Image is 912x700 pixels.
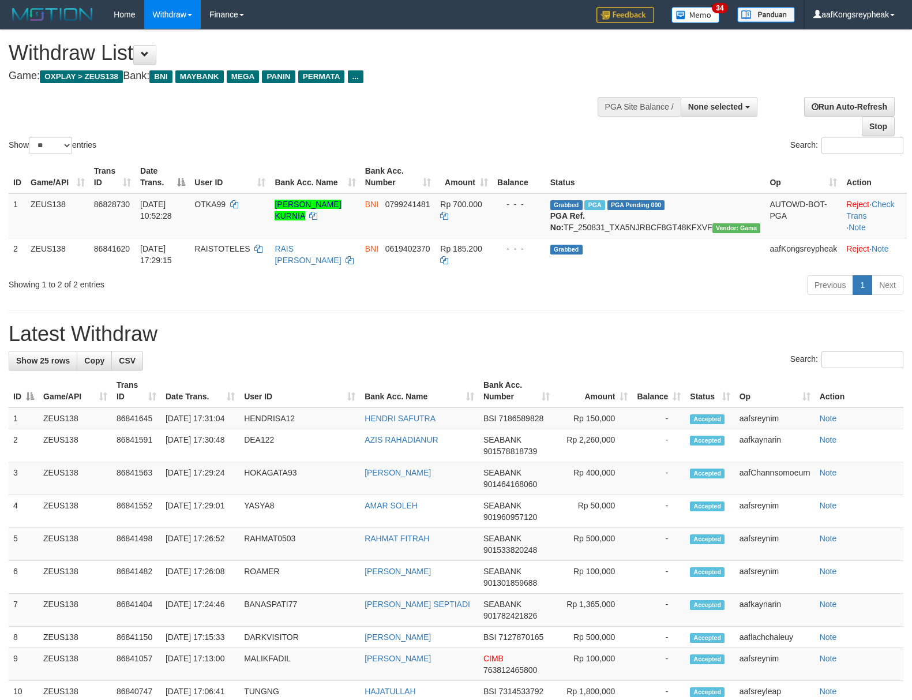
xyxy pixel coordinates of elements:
td: 86841552 [112,495,161,528]
th: ID [9,160,26,193]
span: BNI [365,200,378,209]
span: SEABANK [483,534,521,543]
td: · · [842,193,907,238]
span: Accepted [690,436,725,446]
a: CSV [111,351,143,370]
td: - [632,594,685,627]
span: OXPLAY > ZEUS138 [40,70,123,83]
th: User ID: activate to sort column ascending [239,375,360,407]
span: Accepted [690,567,725,577]
img: Feedback.jpg [596,7,654,23]
span: BNI [149,70,172,83]
span: Accepted [690,600,725,610]
td: DEA122 [239,429,360,462]
span: Rp 185.200 [440,244,482,253]
th: Bank Acc. Number: activate to sort column ascending [479,375,554,407]
td: ZEUS138 [26,238,89,271]
td: HENDRISA12 [239,407,360,429]
td: 86841482 [112,561,161,594]
td: - [632,648,685,681]
span: Accepted [690,654,725,664]
td: aafChannsomoeurn [735,462,815,495]
h4: Game: Bank: [9,70,596,82]
span: Copy 901301859688 to clipboard [483,578,537,587]
td: AUTOWD-BOT-PGA [765,193,842,238]
a: [PERSON_NAME] SEPTIADI [365,600,470,609]
span: BNI [365,244,378,253]
td: ZEUS138 [39,407,112,429]
th: Game/API: activate to sort column ascending [26,160,89,193]
span: Accepted [690,501,725,511]
span: PANIN [262,70,295,83]
div: PGA Site Balance / [598,97,681,117]
a: Note [820,435,837,444]
a: RAHMAT FITRAH [365,534,429,543]
td: - [632,561,685,594]
span: Copy 901464168060 to clipboard [483,480,537,489]
span: Marked by aafsreyleap [584,200,605,210]
a: Note [820,687,837,696]
span: Grabbed [550,200,583,210]
a: Run Auto-Refresh [804,97,895,117]
h1: Withdraw List [9,42,596,65]
td: [DATE] 17:13:00 [161,648,239,681]
td: aafsreynim [735,407,815,429]
div: - - - [497,243,541,254]
a: [PERSON_NAME] [365,567,431,576]
td: DARKVISITOR [239,627,360,648]
td: Rp 400,000 [554,462,632,495]
th: Op: activate to sort column ascending [735,375,815,407]
span: Copy 7314533792 to clipboard [498,687,543,696]
th: Status [546,160,765,193]
th: Status: activate to sort column ascending [685,375,734,407]
td: 9 [9,648,39,681]
th: Trans ID: activate to sort column ascending [112,375,161,407]
td: RAHMAT0503 [239,528,360,561]
a: RAIS [PERSON_NAME] [275,244,341,265]
label: Search: [790,137,903,154]
th: Date Trans.: activate to sort column descending [136,160,190,193]
td: Rp 100,000 [554,561,632,594]
label: Show entries [9,137,96,154]
th: Bank Acc. Name: activate to sort column ascending [360,375,479,407]
span: 86828730 [94,200,130,209]
span: Vendor URL: https://trx31.1velocity.biz [712,223,761,233]
span: BSI [483,687,497,696]
a: [PERSON_NAME] [365,632,431,642]
a: AZIS RAHADIANUR [365,435,438,444]
td: Rp 1,365,000 [554,594,632,627]
span: SEABANK [483,435,521,444]
td: Rp 2,260,000 [554,429,632,462]
td: 1 [9,193,26,238]
button: None selected [681,97,757,117]
th: Action [815,375,903,407]
a: HENDRI SAFUTRA [365,414,436,423]
td: [DATE] 17:29:01 [161,495,239,528]
span: BSI [483,414,497,423]
td: aafsreynim [735,648,815,681]
td: aafKongsreypheak [765,238,842,271]
a: Previous [807,275,853,295]
td: TF_250831_TXA5NJRBCF8GT48KFXVF [546,193,765,238]
td: 86841057 [112,648,161,681]
div: - - - [497,199,541,210]
td: aafkaynarin [735,594,815,627]
span: Accepted [690,534,725,544]
a: HAJATULLAH [365,687,415,696]
td: 86841591 [112,429,161,462]
td: Rp 150,000 [554,407,632,429]
td: 4 [9,495,39,528]
a: [PERSON_NAME] [365,654,431,663]
a: Check Trans [846,200,894,220]
a: [PERSON_NAME] KURNIA [275,200,341,220]
td: [DATE] 17:31:04 [161,407,239,429]
td: - [632,528,685,561]
td: [DATE] 17:15:33 [161,627,239,648]
td: - [632,429,685,462]
td: MALIKFADIL [239,648,360,681]
span: CIMB [483,654,504,663]
th: Balance: activate to sort column ascending [632,375,685,407]
input: Search: [821,351,903,368]
td: Rp 50,000 [554,495,632,528]
b: PGA Ref. No: [550,211,585,232]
